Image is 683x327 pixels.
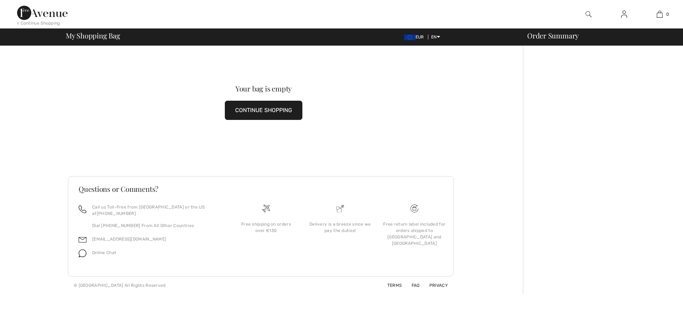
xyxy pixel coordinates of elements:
img: 1ère Avenue [17,6,68,20]
p: Call us Toll-Free from [GEOGRAPHIC_DATA] or the US at [92,204,221,217]
span: EUR [404,35,427,39]
a: Sign In [615,10,633,19]
div: < Continue Shopping [17,20,60,26]
img: Euro [404,35,415,40]
h3: Questions or Comments? [79,185,443,192]
img: email [79,236,86,244]
a: Terms [379,283,402,288]
div: Free return label included for orders shipped to [GEOGRAPHIC_DATA] and [GEOGRAPHIC_DATA] [383,221,446,247]
img: Delivery is a breeze since we pay the duties! [336,205,344,212]
div: Order Summary [519,32,679,39]
a: [EMAIL_ADDRESS][DOMAIN_NAME] [92,237,166,242]
div: Delivery is a breeze since we pay the duties! [309,221,371,234]
a: 0 [642,10,677,19]
a: [PHONE_NUMBER] [97,211,136,216]
img: My Bag [657,10,663,19]
div: Your bag is empty [88,85,440,92]
img: call [79,205,86,213]
span: EN [431,35,440,39]
img: Free shipping on orders over &#8364;130 [411,205,418,212]
span: My Shopping Bag [66,32,120,39]
div: Free shipping on orders over €130 [235,221,297,234]
img: chat [79,249,86,257]
a: FAQ [403,283,420,288]
button: CONTINUE SHOPPING [225,101,302,120]
div: © [GEOGRAPHIC_DATA] All Rights Reserved [74,282,166,289]
span: 0 [666,11,669,17]
a: Privacy [421,283,448,288]
img: Free shipping on orders over &#8364;130 [262,205,270,212]
img: search the website [586,10,592,19]
span: Online Chat [92,250,116,255]
p: Dial [PHONE_NUMBER] From All Other Countries [92,222,221,229]
img: My Info [621,10,627,19]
